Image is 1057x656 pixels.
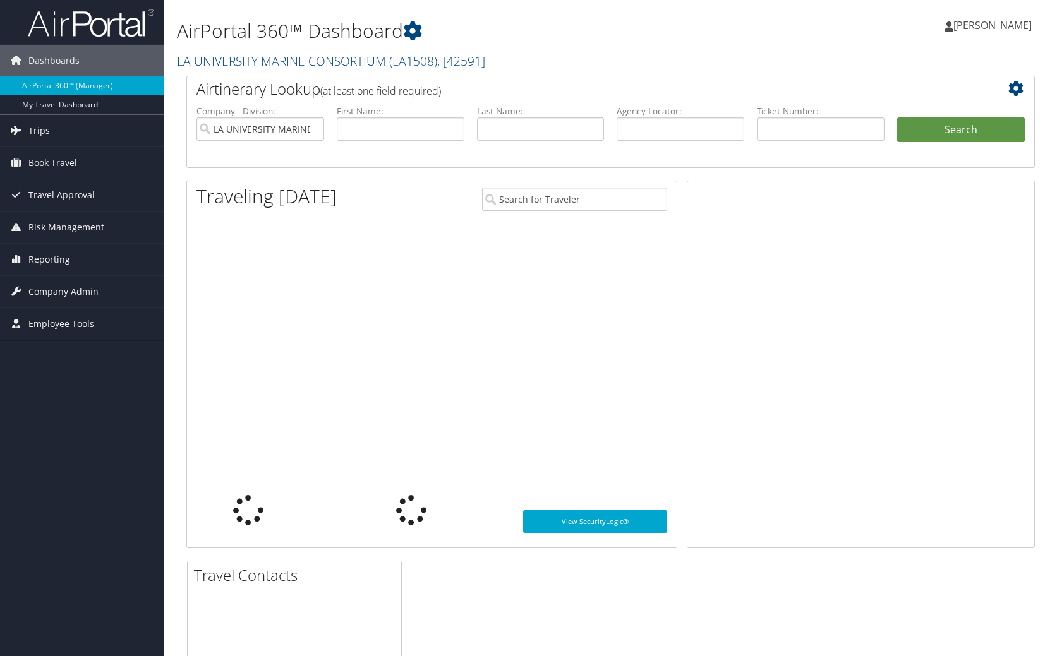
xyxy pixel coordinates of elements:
label: First Name: [337,105,464,117]
label: Company - Division: [196,105,324,117]
label: Agency Locator: [617,105,744,117]
h1: AirPortal 360™ Dashboard [177,18,755,44]
h2: Travel Contacts [194,564,401,586]
h2: Airtinerary Lookup [196,78,954,100]
span: Reporting [28,244,70,275]
a: [PERSON_NAME] [945,6,1044,44]
button: Search [897,117,1025,143]
label: Ticket Number: [757,105,885,117]
a: LA UNIVERSITY MARINE CONSORTIUM [177,52,485,69]
a: View SecurityLogic® [523,510,667,533]
h1: Traveling [DATE] [196,183,337,210]
span: Employee Tools [28,308,94,340]
span: Travel Approval [28,179,95,211]
span: (at least one field required) [320,84,441,98]
span: [PERSON_NAME] [953,18,1032,32]
span: ( LA1508 ) [389,52,437,69]
span: Risk Management [28,212,104,243]
span: , [ 42591 ] [437,52,485,69]
label: Last Name: [477,105,605,117]
span: Company Admin [28,276,99,307]
span: Dashboards [28,45,80,76]
span: Trips [28,115,50,146]
img: airportal-logo.png [28,8,154,38]
span: Book Travel [28,147,77,179]
input: Search for Traveler [482,188,667,211]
